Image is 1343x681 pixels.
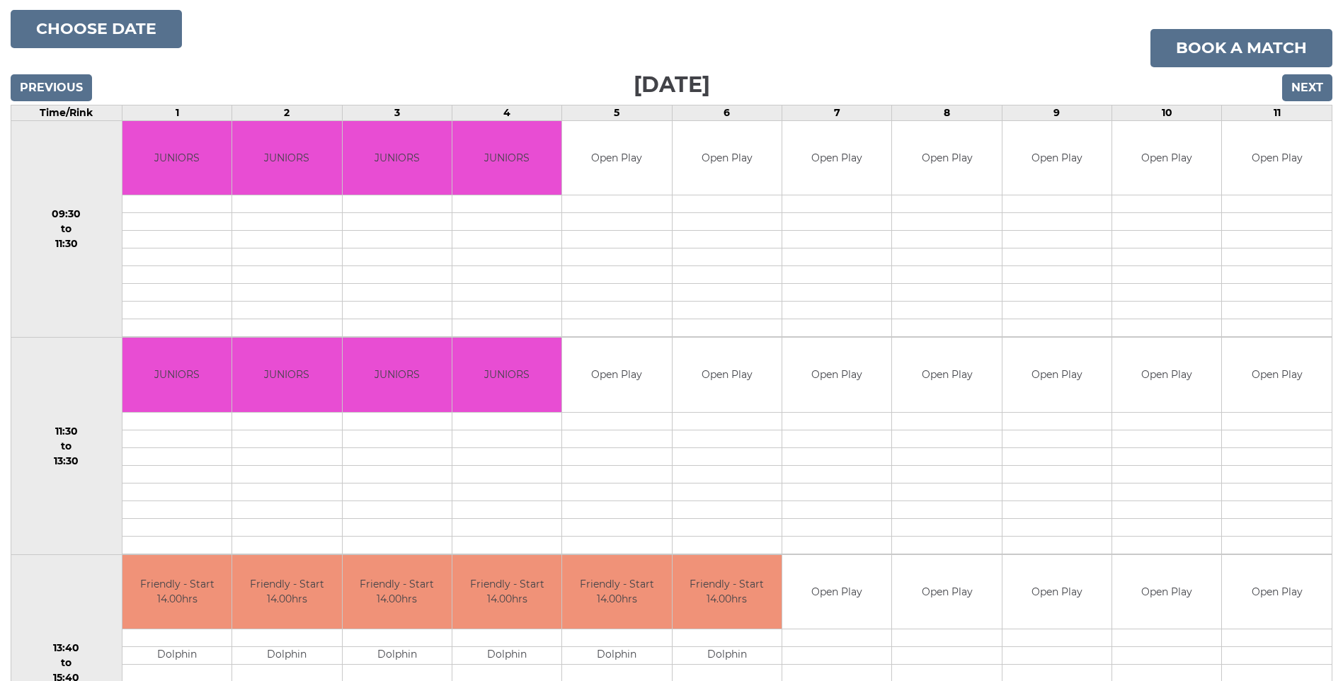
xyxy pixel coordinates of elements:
[673,555,782,629] td: Friendly - Start 14.00hrs
[452,555,561,629] td: Friendly - Start 14.00hrs
[1002,121,1111,195] td: Open Play
[1112,555,1221,629] td: Open Play
[892,105,1002,120] td: 8
[562,647,671,665] td: Dolphin
[1112,121,1221,195] td: Open Play
[122,121,232,195] td: JUNIORS
[232,555,341,629] td: Friendly - Start 14.00hrs
[1002,338,1111,412] td: Open Play
[892,121,1001,195] td: Open Play
[562,105,672,120] td: 5
[452,105,561,120] td: 4
[232,647,341,665] td: Dolphin
[452,121,561,195] td: JUNIORS
[452,338,561,412] td: JUNIORS
[1222,121,1332,195] td: Open Play
[1112,105,1222,120] td: 10
[11,74,92,101] input: Previous
[673,338,782,412] td: Open Play
[122,105,232,120] td: 1
[342,105,452,120] td: 3
[562,121,671,195] td: Open Play
[1002,555,1111,629] td: Open Play
[672,105,782,120] td: 6
[1222,338,1332,412] td: Open Play
[782,555,891,629] td: Open Play
[232,105,342,120] td: 2
[343,121,452,195] td: JUNIORS
[452,647,561,665] td: Dolphin
[782,338,891,412] td: Open Play
[782,105,892,120] td: 7
[892,555,1001,629] td: Open Play
[1150,29,1332,67] a: Book a match
[562,555,671,629] td: Friendly - Start 14.00hrs
[1002,105,1111,120] td: 9
[1112,338,1221,412] td: Open Play
[782,121,891,195] td: Open Play
[11,10,182,48] button: Choose date
[122,555,232,629] td: Friendly - Start 14.00hrs
[11,105,122,120] td: Time/Rink
[343,338,452,412] td: JUNIORS
[232,121,341,195] td: JUNIORS
[122,338,232,412] td: JUNIORS
[343,555,452,629] td: Friendly - Start 14.00hrs
[562,338,671,412] td: Open Play
[1282,74,1332,101] input: Next
[1222,105,1332,120] td: 11
[673,647,782,665] td: Dolphin
[892,338,1001,412] td: Open Play
[122,647,232,665] td: Dolphin
[1222,555,1332,629] td: Open Play
[11,120,122,338] td: 09:30 to 11:30
[673,121,782,195] td: Open Play
[343,647,452,665] td: Dolphin
[232,338,341,412] td: JUNIORS
[11,338,122,555] td: 11:30 to 13:30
